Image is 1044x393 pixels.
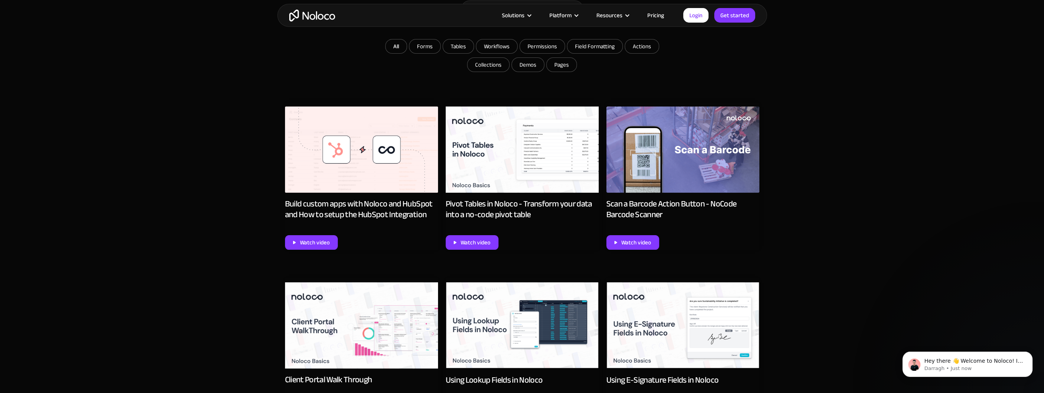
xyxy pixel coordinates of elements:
[369,0,675,74] form: Email Form
[638,10,674,20] a: Pricing
[587,10,638,20] div: Resources
[300,237,330,247] div: Watch video
[540,10,587,20] div: Platform
[606,103,759,250] a: Scan a Barcode Action Button - NoCode Barcode ScannerWatch video
[606,198,759,220] div: Scan a Barcode Action Button - NoCode Barcode Scanner
[492,10,540,20] div: Solutions
[285,103,438,250] a: Build custom apps with Noloco and HubSpot and How to setup the HubSpot IntegrationWatch video
[285,374,372,385] div: Client Portal Walk Through
[606,375,719,385] div: Using E-Signature Fields in Noloco
[446,198,599,220] div: Pivot Tables in Noloco - Transform your data into a no-code pivot table
[446,103,599,250] a: Pivot Tables in Noloco - Transform your data into a no-code pivot tableWatch video
[596,10,622,20] div: Resources
[446,375,543,385] div: Using Lookup Fields in Noloco
[891,336,1044,389] iframe: Intercom notifications message
[714,8,755,23] a: Get started
[549,10,572,20] div: Platform
[621,237,651,247] div: Watch video
[502,10,524,20] div: Solutions
[683,8,708,23] a: Login
[289,10,335,21] a: home
[461,237,490,247] div: Watch video
[285,198,438,220] div: Build custom apps with Noloco and HubSpot and How to setup the HubSpot Integration
[385,39,407,54] a: All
